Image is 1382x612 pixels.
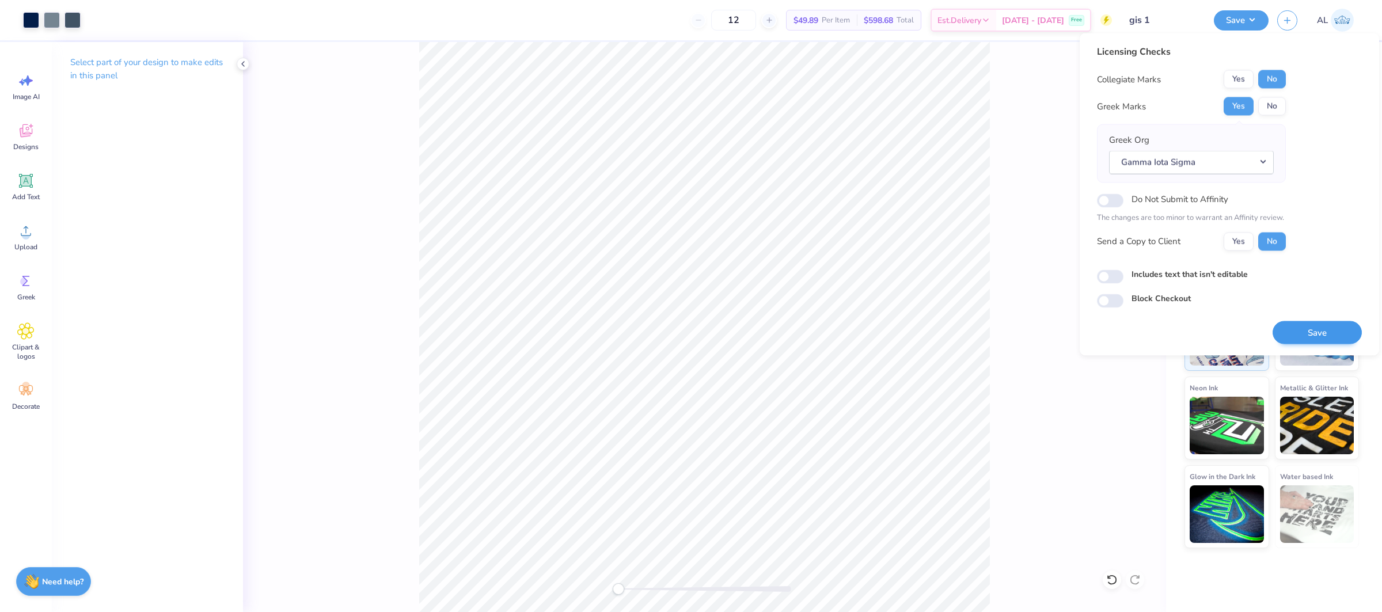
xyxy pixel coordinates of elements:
span: Add Text [12,192,40,202]
button: Yes [1224,70,1254,89]
label: Includes text that isn't editable [1132,268,1248,280]
img: Neon Ink [1190,397,1264,454]
span: $49.89 [793,14,818,26]
button: No [1258,232,1286,250]
label: Block Checkout [1132,292,1191,304]
span: Decorate [12,402,40,411]
span: Upload [14,242,37,252]
span: Est. Delivery [937,14,981,26]
img: Glow in the Dark Ink [1190,485,1264,543]
button: Save [1273,321,1362,344]
span: Designs [13,142,39,151]
img: Metallic & Glitter Ink [1280,397,1354,454]
img: Angela Legaspi [1331,9,1354,32]
button: Yes [1224,97,1254,116]
button: No [1258,97,1286,116]
p: The changes are too minor to warrant an Affinity review. [1097,212,1286,224]
img: Water based Ink [1280,485,1354,543]
span: $598.68 [864,14,893,26]
label: Greek Org [1109,134,1149,147]
span: Per Item [822,14,850,26]
input: Untitled Design [1121,9,1205,32]
span: Neon Ink [1190,382,1218,394]
span: AL [1317,14,1328,27]
button: Yes [1224,232,1254,250]
span: Water based Ink [1280,470,1333,482]
div: Send a Copy to Client [1097,235,1180,248]
button: Gamma Iota Sigma [1109,150,1274,174]
button: Save [1214,10,1269,31]
span: Total [897,14,914,26]
label: Do Not Submit to Affinity [1132,192,1228,207]
div: Accessibility label [613,583,624,595]
span: Image AI [13,92,40,101]
div: Greek Marks [1097,100,1146,113]
span: Metallic & Glitter Ink [1280,382,1348,394]
span: Clipart & logos [7,343,45,361]
span: [DATE] - [DATE] [1002,14,1064,26]
strong: Need help? [42,576,83,587]
input: – – [711,10,756,31]
span: Free [1071,16,1082,24]
span: Glow in the Dark Ink [1190,470,1255,482]
span: Greek [17,292,35,302]
a: AL [1312,9,1359,32]
p: Select part of your design to make edits in this panel [70,56,225,82]
div: Licensing Checks [1097,45,1286,59]
div: Collegiate Marks [1097,73,1161,86]
button: No [1258,70,1286,89]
